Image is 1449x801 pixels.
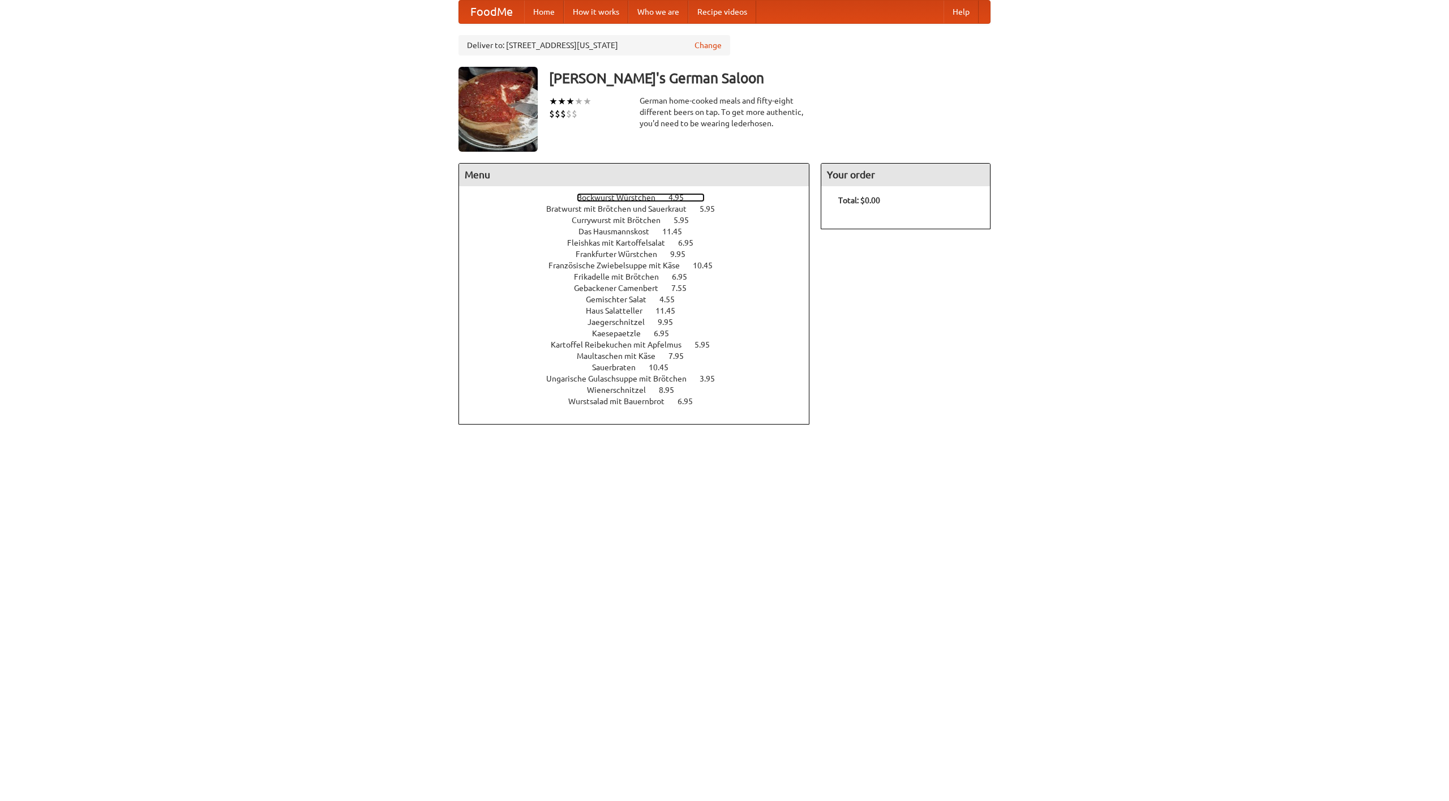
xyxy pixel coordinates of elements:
[546,204,736,213] a: Bratwurst mit Brötchen und Sauerkraut 5.95
[568,397,714,406] a: Wurstsalad mit Bauernbrot 6.95
[678,238,705,247] span: 6.95
[572,216,710,225] a: Currywurst mit Brötchen 5.95
[574,284,670,293] span: Gebackener Camenbert
[577,193,705,202] a: Bockwurst Würstchen 4.95
[574,272,670,281] span: Frikadelle mit Brötchen
[549,108,555,120] li: $
[658,318,684,327] span: 9.95
[560,108,566,120] li: $
[674,216,700,225] span: 5.95
[575,95,583,108] li: ★
[944,1,979,23] a: Help
[654,329,680,338] span: 6.95
[587,385,695,395] a: Wienerschnitzel 8.95
[700,374,726,383] span: 3.95
[670,250,697,259] span: 9.95
[662,227,693,236] span: 11.45
[555,108,560,120] li: $
[659,295,686,304] span: 4.55
[586,295,658,304] span: Gemischter Salat
[546,204,698,213] span: Bratwurst mit Brötchen und Sauerkraut
[551,340,693,349] span: Kartoffel Reibekuchen mit Apfelmus
[640,95,809,129] div: German home-cooked meals and fifty-eight different beers on tap. To get more authentic, you'd nee...
[700,204,726,213] span: 5.95
[592,329,690,338] a: Kaesepaetzle 6.95
[587,385,657,395] span: Wienerschnitzel
[655,306,687,315] span: 11.45
[577,352,705,361] a: Maultaschen mit Käse 7.95
[659,385,685,395] span: 8.95
[649,363,680,372] span: 10.45
[459,1,524,23] a: FoodMe
[567,238,676,247] span: Fleishkas mit Kartoffelsalat
[688,1,756,23] a: Recipe videos
[583,95,591,108] li: ★
[549,67,991,89] h3: [PERSON_NAME]'s German Saloon
[671,284,698,293] span: 7.55
[578,227,661,236] span: Das Hausmannskost
[592,363,689,372] a: Sauerbraten 10.45
[668,193,695,202] span: 4.95
[672,272,698,281] span: 6.95
[548,261,691,270] span: Französische Zwiebelsuppe mit Käse
[668,352,695,361] span: 7.95
[821,164,990,186] h4: Your order
[572,216,672,225] span: Currywurst mit Brötchen
[567,238,714,247] a: Fleishkas mit Kartoffelsalat 6.95
[695,40,722,51] a: Change
[549,95,558,108] li: ★
[838,196,880,205] b: Total: $0.00
[558,95,566,108] li: ★
[568,397,676,406] span: Wurstsalad mit Bauernbrot
[546,374,698,383] span: Ungarische Gulaschsuppe mit Brötchen
[564,1,628,23] a: How it works
[592,329,652,338] span: Kaesepaetzle
[695,340,721,349] span: 5.95
[586,295,696,304] a: Gemischter Salat 4.55
[459,164,809,186] h4: Menu
[458,35,730,55] div: Deliver to: [STREET_ADDRESS][US_STATE]
[458,67,538,152] img: angular.jpg
[572,108,577,120] li: $
[576,250,668,259] span: Frankfurter Würstchen
[574,284,708,293] a: Gebackener Camenbert 7.55
[693,261,724,270] span: 10.45
[546,374,736,383] a: Ungarische Gulaschsuppe mit Brötchen 3.95
[588,318,656,327] span: Jaegerschnitzel
[548,261,734,270] a: Französische Zwiebelsuppe mit Käse 10.45
[574,272,708,281] a: Frikadelle mit Brötchen 6.95
[524,1,564,23] a: Home
[577,193,667,202] span: Bockwurst Würstchen
[566,95,575,108] li: ★
[592,363,647,372] span: Sauerbraten
[678,397,704,406] span: 6.95
[628,1,688,23] a: Who we are
[576,250,706,259] a: Frankfurter Würstchen 9.95
[566,108,572,120] li: $
[577,352,667,361] span: Maultaschen mit Käse
[586,306,696,315] a: Haus Salatteller 11.45
[551,340,731,349] a: Kartoffel Reibekuchen mit Apfelmus 5.95
[588,318,694,327] a: Jaegerschnitzel 9.95
[578,227,703,236] a: Das Hausmannskost 11.45
[586,306,654,315] span: Haus Salatteller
